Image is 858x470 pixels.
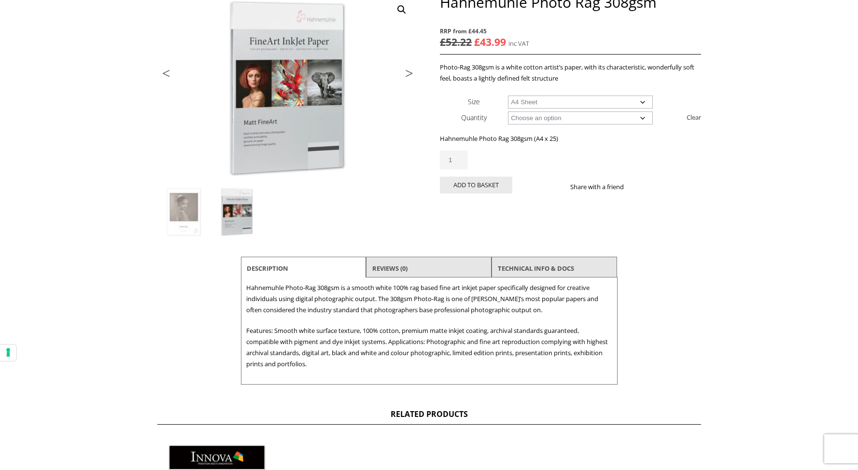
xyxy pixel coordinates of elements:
label: Quantity [461,113,487,122]
h2: Related products [157,409,701,425]
p: Hahnemuhle Photo-Rag 308gsm is a smooth white 100% rag based fine art inkjet paper specifically d... [246,282,612,316]
img: email sharing button [659,183,666,191]
img: Hahnemuhle Photo Rag 308gsm - Image 2 [211,186,263,238]
a: Description [247,260,288,277]
label: Size [468,97,480,106]
p: Photo-Rag 308gsm is a white cotton artist’s paper, with its characteristic, wonderfully soft feel... [440,62,701,84]
button: Add to basket [440,177,512,194]
bdi: 43.99 [474,35,506,49]
a: View full-screen image gallery [393,1,410,18]
p: Hahnemuhle Photo Rag 308gsm (A4 x 25) [440,133,701,144]
img: facebook sharing button [635,183,643,191]
span: £ [474,35,480,49]
a: TECHNICAL INFO & DOCS [498,260,574,277]
img: twitter sharing button [647,183,655,191]
input: Product quantity [440,151,468,169]
a: Clear options [687,110,701,125]
p: Share with a friend [570,181,635,193]
bdi: 52.22 [440,35,472,49]
a: Reviews (0) [372,260,408,277]
img: Hahnemuhle Photo Rag 308gsm [158,186,210,238]
span: £ [440,35,446,49]
span: RRP from £44.45 [440,26,701,37]
p: Features: Smooth white surface texture, 100% cotton, premium matte inkjet coating, archival stand... [246,325,612,370]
